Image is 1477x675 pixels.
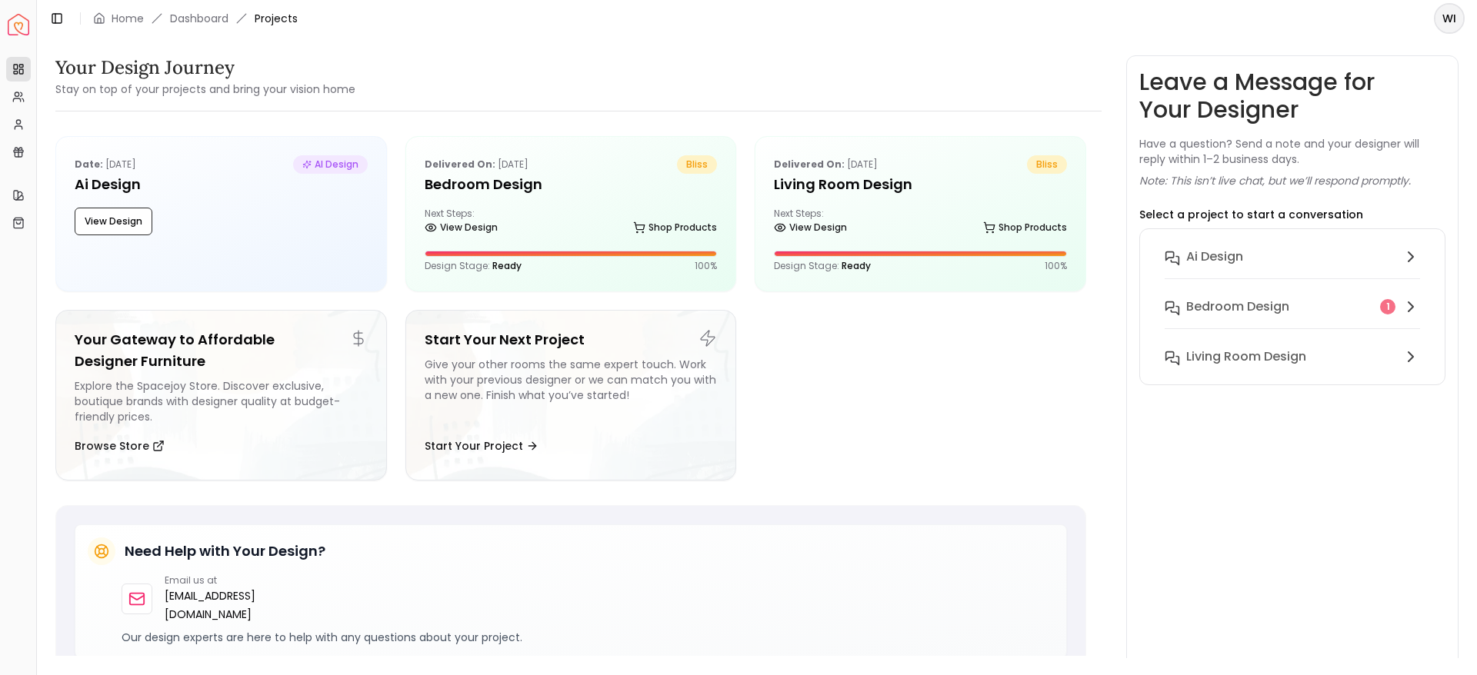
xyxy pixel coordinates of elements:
a: [EMAIL_ADDRESS][DOMAIN_NAME] [165,587,336,623]
p: Have a question? Send a note and your designer will reply within 1–2 business days. [1139,136,1445,167]
div: Next Steps: [774,208,1067,238]
a: Home [112,11,144,26]
button: Start Your Project [425,431,538,461]
a: Dashboard [170,11,228,26]
a: View Design [774,217,847,238]
h3: Leave a Message for Your Designer [1139,68,1445,124]
b: Delivered on: [425,158,495,171]
p: Note: This isn’t live chat, but we’ll respond promptly. [1139,173,1411,188]
p: [DATE] [425,155,528,174]
a: Shop Products [983,217,1067,238]
p: Design Stage: [774,260,871,272]
p: [DATE] [75,155,136,174]
h6: Living Room Design [1186,347,1306,366]
h3: Your Design Journey [55,55,355,80]
button: WI [1434,3,1465,34]
h6: Ai Design [1186,248,1243,266]
span: bliss [677,155,717,174]
span: Ready [842,259,871,272]
span: AI Design [293,155,368,174]
p: Our design experts are here to help with any questions about your project. [122,630,1054,645]
button: Living Room Design [1152,341,1432,372]
div: Next Steps: [425,208,718,238]
div: 1 [1380,299,1395,314]
b: Delivered on: [774,158,845,171]
span: WI [1435,5,1463,32]
a: Your Gateway to Affordable Designer FurnitureExplore the Spacejoy Store. Discover exclusive, bout... [55,310,387,480]
a: Start Your Next ProjectGive your other rooms the same expert touch. Work with your previous desig... [405,310,737,480]
p: Email us at [165,574,336,587]
button: Browse Store [75,431,165,461]
a: View Design [425,217,498,238]
button: Ai Design [1152,241,1432,291]
h5: Ai Design [75,174,368,195]
h5: Living Room Design [774,174,1067,195]
button: Bedroom design1 [1152,291,1432,341]
div: Explore the Spacejoy Store. Discover exclusive, boutique brands with designer quality at budget-f... [75,378,368,424]
a: Spacejoy [8,14,29,35]
h5: Your Gateway to Affordable Designer Furniture [75,329,368,372]
a: Shop Products [633,217,717,238]
h5: Start Your Next Project [425,329,718,351]
span: Projects [255,11,298,26]
p: 100 % [1045,260,1067,272]
span: Ready [492,259,522,272]
img: Spacejoy Logo [8,14,29,35]
b: Date: [75,158,103,171]
p: [DATE] [774,155,878,174]
span: bliss [1027,155,1067,174]
h5: Need Help with Your Design? [125,540,325,562]
div: Give your other rooms the same expert touch. Work with your previous designer or we can match you... [425,357,718,424]
p: Select a project to start a conversation [1139,207,1363,222]
h5: Bedroom design [425,174,718,195]
nav: breadcrumb [93,11,298,26]
p: Design Stage: [425,260,522,272]
p: 100 % [695,260,717,272]
h6: Bedroom design [1186,298,1289,316]
button: View Design [75,208,152,235]
small: Stay on top of your projects and bring your vision home [55,81,355,97]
